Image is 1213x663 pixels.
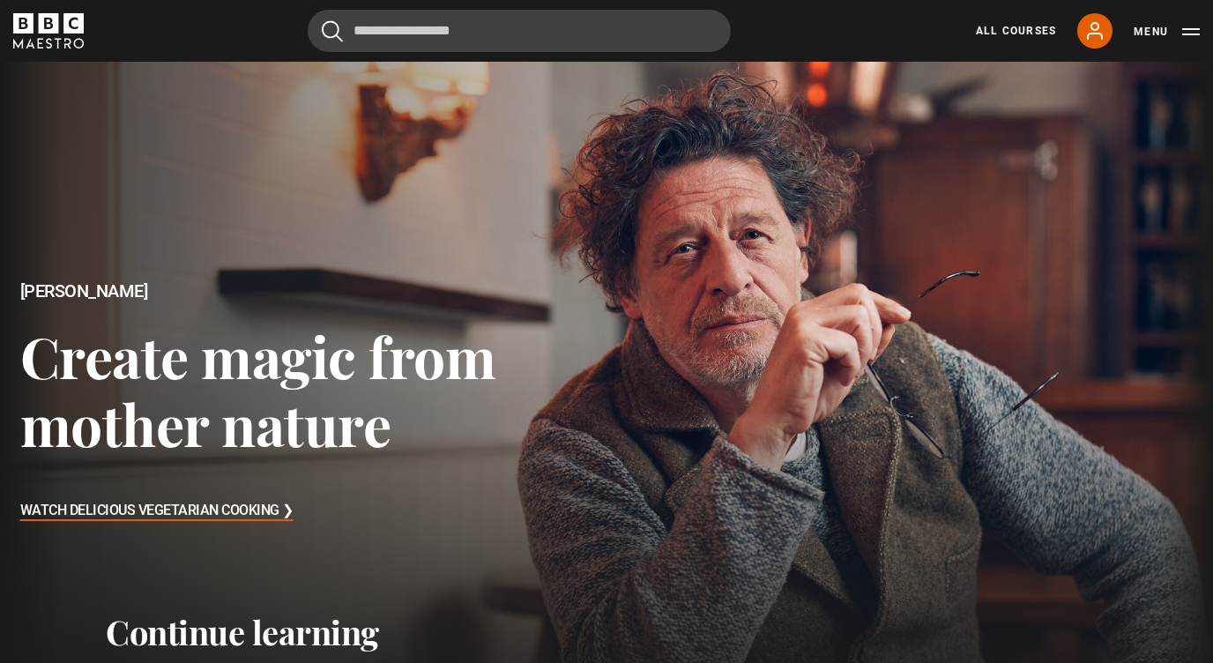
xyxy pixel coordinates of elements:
[20,322,607,458] h3: Create magic from mother nature
[20,281,607,302] h2: [PERSON_NAME]
[322,20,343,42] button: Submit the search query
[308,10,731,52] input: Search
[106,612,1107,652] h2: Continue learning
[976,23,1056,39] a: All Courses
[13,13,84,48] svg: BBC Maestro
[1134,23,1200,41] button: Toggle navigation
[20,498,294,525] h3: Watch Delicious Vegetarian Cooking ❯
